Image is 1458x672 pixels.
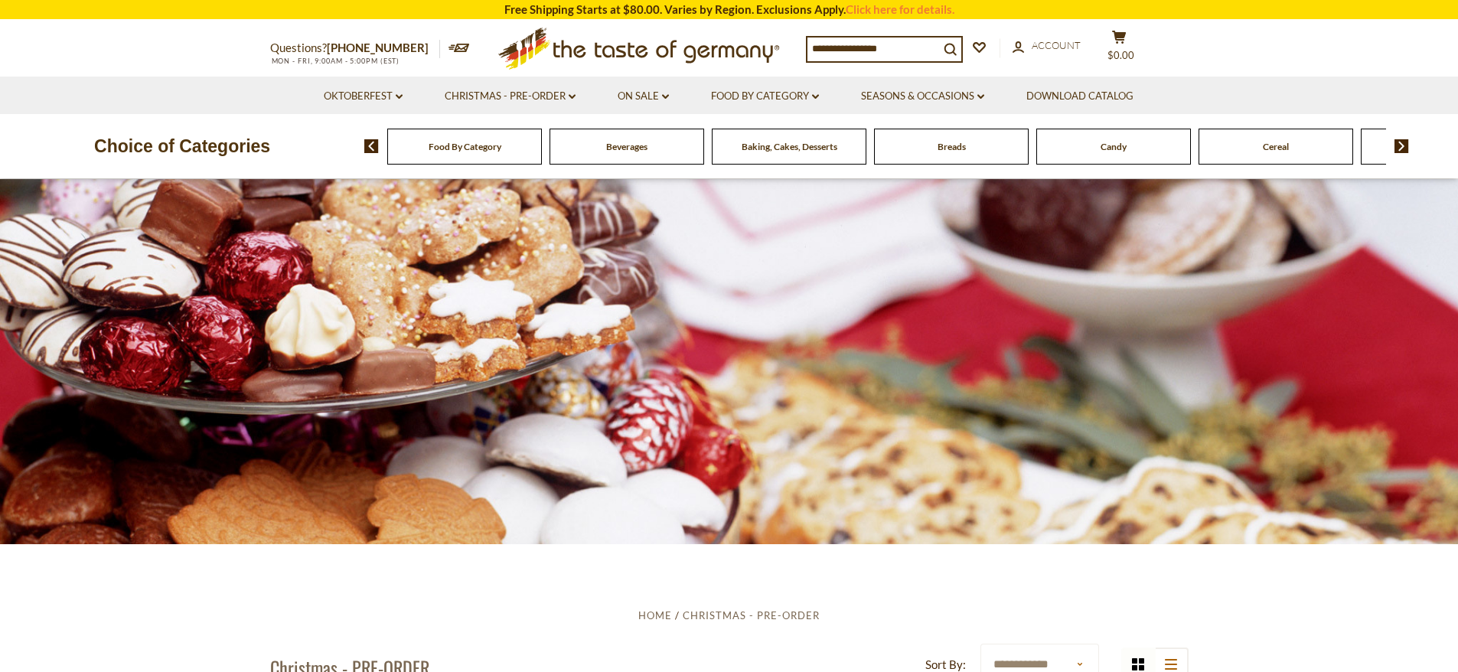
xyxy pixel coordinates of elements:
[938,141,966,152] a: Breads
[606,141,647,152] a: Beverages
[846,2,954,16] a: Click here for details.
[1101,141,1127,152] a: Candy
[270,38,440,58] p: Questions?
[638,609,672,621] a: Home
[1026,88,1133,105] a: Download Catalog
[742,141,837,152] a: Baking, Cakes, Desserts
[1097,30,1143,68] button: $0.00
[324,88,403,105] a: Oktoberfest
[683,609,820,621] a: Christmas - PRE-ORDER
[1394,139,1409,153] img: next arrow
[1263,141,1289,152] a: Cereal
[1107,49,1134,61] span: $0.00
[1032,39,1081,51] span: Account
[429,141,501,152] a: Food By Category
[711,88,819,105] a: Food By Category
[618,88,669,105] a: On Sale
[364,139,379,153] img: previous arrow
[327,41,429,54] a: [PHONE_NUMBER]
[1013,38,1081,54] a: Account
[270,57,400,65] span: MON - FRI, 9:00AM - 5:00PM (EST)
[861,88,984,105] a: Seasons & Occasions
[445,88,576,105] a: Christmas - PRE-ORDER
